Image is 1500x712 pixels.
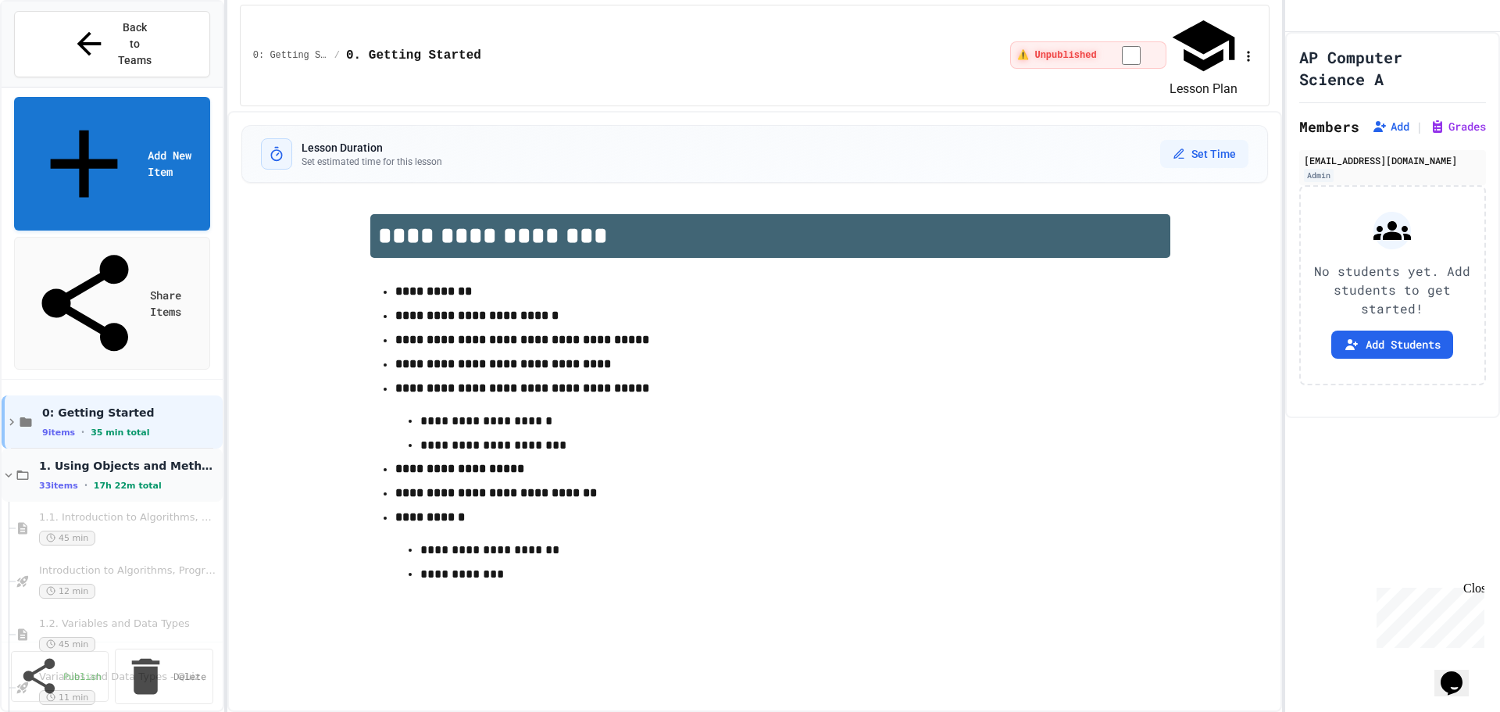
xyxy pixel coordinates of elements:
[1103,46,1159,65] input: publish toggle
[91,428,149,438] span: 35 min total
[1331,331,1453,359] button: Add Students
[1372,119,1409,134] button: Add
[1299,116,1359,138] h2: Members
[39,511,216,524] span: 1.1. Introduction to Algorithms, Programming, and Compilers
[115,649,212,704] a: Delete
[1313,262,1472,318] p: No students yet. Add students to get started!
[1299,46,1473,90] h1: AP Computer Science A
[334,49,340,62] span: /
[14,97,210,231] a: Add New Item
[1160,140,1248,168] button: Set Time
[14,11,210,77] button: Back to Teams
[39,617,216,631] span: 1.2. Variables and Data Types
[39,564,216,578] span: Introduction to Algorithms, Programming, and Compilers
[1017,49,1096,62] span: ⚠️ Unpublished
[39,584,95,599] span: 12 min
[84,479,87,492] span: •
[81,426,84,438] span: •
[1430,119,1486,134] button: Grades
[39,481,78,491] span: 33 items
[1434,649,1484,696] iframe: chat widget
[302,156,442,168] p: Set estimated time for this lesson
[1370,581,1484,648] iframe: chat widget
[116,20,153,69] span: Back to Teams
[6,6,108,99] div: Chat with us now!Close
[1416,117,1423,136] span: |
[14,237,210,370] a: Share Items
[94,481,162,491] span: 17h 22m total
[213,472,220,478] button: More options
[1304,153,1481,167] div: [EMAIL_ADDRESS][DOMAIN_NAME]
[39,459,213,473] span: 1. Using Objects and Methods
[42,406,220,420] span: 0: Getting Started
[1304,169,1334,182] div: Admin
[11,651,109,701] a: Publish
[346,46,481,65] span: 0. Getting Started
[253,49,328,62] span: 0: Getting Started
[302,140,442,156] h3: Lesson Duration
[42,428,75,438] span: 9 items
[1170,12,1237,99] button: Lesson Plan
[39,531,95,546] span: 45 min
[39,637,95,652] span: 45 min
[1010,41,1166,69] div: ⚠️ Students cannot see this content! Click the toggle to publish it and make it visible to your c...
